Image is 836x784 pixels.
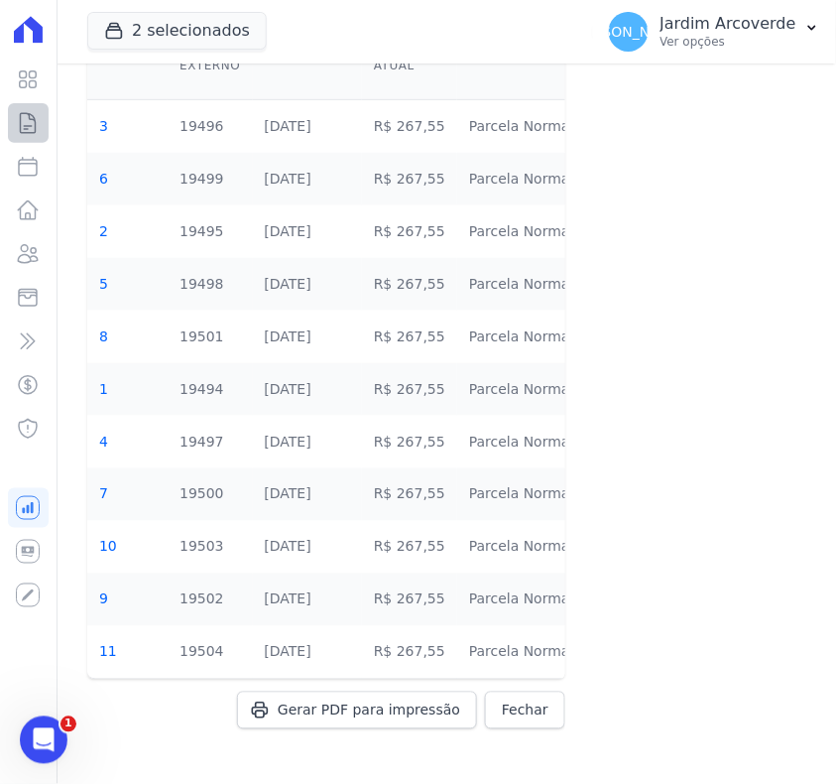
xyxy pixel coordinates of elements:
a: 9 [99,591,108,607]
td: 19494 [168,363,252,416]
a: 8 [99,328,108,344]
td: R$ 267,55 [362,416,457,468]
a: 2 [99,223,108,239]
span: 1 [60,717,76,732]
p: Jardim Arcoverde [660,14,796,34]
td: R$ 267,55 [362,626,457,679]
td: Parcela Normal [457,416,586,468]
td: [DATE] [253,416,362,468]
button: 2 selecionados [87,12,267,50]
td: Parcela Normal [457,100,586,154]
a: 4 [99,434,108,450]
td: R$ 267,55 [362,363,457,416]
button: [PERSON_NAME] Jardim Arcoverde Ver opções [593,4,836,60]
td: Parcela Normal [457,626,586,679]
td: 19495 [168,205,252,258]
td: 19498 [168,258,252,311]
td: 19504 [168,626,252,679]
td: R$ 267,55 [362,574,457,626]
span: Fechar [502,701,548,720]
td: [DATE] [253,363,362,416]
a: 1 [99,381,108,397]
p: Ver opções [660,34,796,50]
td: 19503 [168,521,252,574]
td: [DATE] [253,521,362,574]
td: [DATE] [253,574,362,626]
td: 19499 [168,153,252,205]
td: R$ 267,55 [362,100,457,154]
td: R$ 267,55 [362,258,457,311]
a: 3 [99,118,108,134]
a: 11 [99,644,117,660]
td: [DATE] [253,258,362,311]
td: [DATE] [253,468,362,521]
td: R$ 267,55 [362,153,457,205]
td: Parcela Normal [457,311,586,363]
td: Parcela Normal [457,363,586,416]
td: Parcela Normal [457,521,586,574]
td: Parcela Normal [457,468,586,521]
span: [PERSON_NAME] [570,25,685,39]
td: Parcela Normal [457,258,586,311]
td: R$ 267,55 [362,468,457,521]
a: 7 [99,486,108,502]
td: Parcela Normal [457,574,586,626]
td: [DATE] [253,153,362,205]
td: 19497 [168,416,252,468]
td: 19500 [168,468,252,521]
td: [DATE] [253,100,362,154]
td: [DATE] [253,626,362,679]
td: [DATE] [253,205,362,258]
a: 6 [99,171,108,187]
iframe: Intercom live chat [20,717,67,764]
a: Fechar [485,692,565,729]
td: R$ 267,55 [362,205,457,258]
td: R$ 267,55 [362,311,457,363]
td: R$ 267,55 [362,521,457,574]
td: 19501 [168,311,252,363]
td: 19496 [168,100,252,154]
td: 19502 [168,574,252,626]
td: Parcela Normal [457,205,586,258]
a: 5 [99,276,108,292]
a: 10 [99,539,117,555]
td: [DATE] [253,311,362,363]
td: Parcela Normal [457,153,586,205]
